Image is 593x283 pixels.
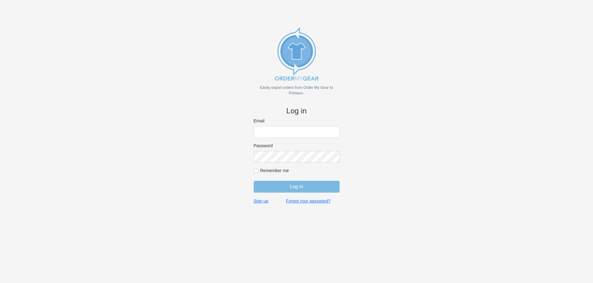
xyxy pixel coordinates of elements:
[286,198,331,204] a: Forgot your password?
[254,107,340,116] h4: Log in
[254,85,340,96] p: Easily export orders from Order My Gear to Printavo.
[254,118,340,124] label: Email
[260,168,340,173] label: Remember me
[254,143,340,148] label: Password
[266,23,328,85] img: new_omg_export_logo-652582c309f788888370c3373ec495a74b7b3fc93c8838f76510ecd25890bcc4.png
[254,181,340,193] input: Log in
[254,198,268,204] a: Sign up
